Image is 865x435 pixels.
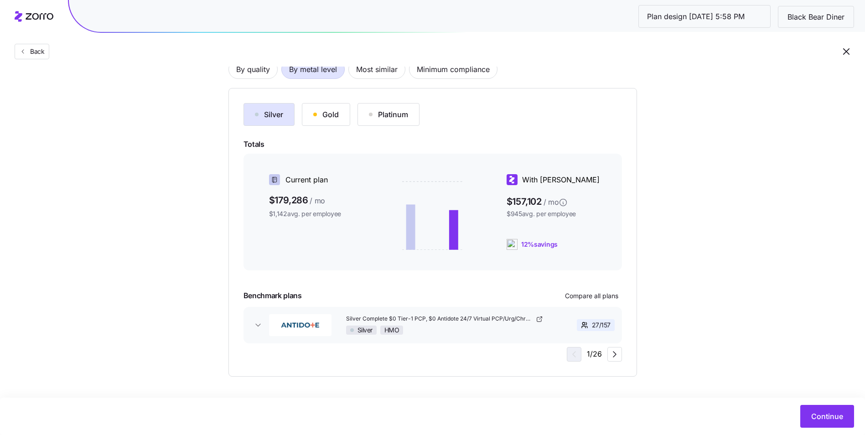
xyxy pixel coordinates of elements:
[243,307,622,343] button: Antidote Health PlanSilver Complete $0 Tier-1 PCP, $0 Antidote 24/7 Virtual PCP/Urg/Chronic Care,...
[357,326,373,334] span: Silver
[356,60,398,78] span: Most similar
[348,60,405,79] button: Most similar
[346,315,534,323] span: Silver Complete $0 Tier-1 PCP, $0 Antidote 24/7 Virtual PCP/Urg/Chronic Care, $0 Core Rx
[26,47,45,56] span: Back
[417,60,490,78] span: Minimum compliance
[302,103,350,126] button: Gold
[507,239,518,250] img: ai-icon.png
[592,321,611,330] span: 27 / 157
[269,193,370,207] span: $179,286
[243,290,302,301] span: Benchmark plans
[780,11,852,23] span: Black Bear Diner
[369,109,408,120] div: Platinum
[236,60,270,78] span: By quality
[228,60,278,79] button: By quality
[243,103,295,126] button: Silver
[281,60,345,79] button: By metal level
[15,44,49,59] button: Back
[313,109,339,120] div: Gold
[521,240,558,249] span: 12% savings
[811,411,843,422] span: Continue
[561,289,622,303] button: Compare all plans
[507,193,607,207] span: $157,102
[310,195,325,207] span: / mo
[384,326,399,334] span: HMO
[255,109,283,120] div: Silver
[507,209,607,218] span: $945 avg. per employee
[269,314,331,336] img: Antidote Health Plan
[409,60,497,79] button: Minimum compliance
[357,103,420,126] button: Platinum
[544,197,559,208] span: / mo
[289,60,337,78] span: By metal level
[346,315,543,323] a: Silver Complete $0 Tier-1 PCP, $0 Antidote 24/7 Virtual PCP/Urg/Chronic Care, $0 Core Rx
[269,209,370,218] span: $1,142 avg. per employee
[243,139,622,150] span: Totals
[800,405,854,428] button: Continue
[567,347,622,362] div: 1 / 26
[269,174,370,186] div: Current plan
[507,174,607,186] div: With [PERSON_NAME]
[565,291,618,300] span: Compare all plans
